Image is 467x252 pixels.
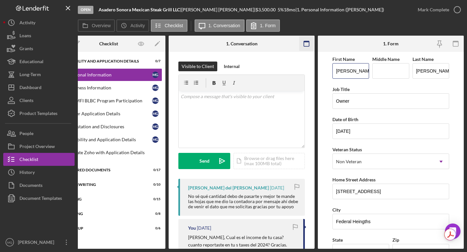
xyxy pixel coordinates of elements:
[260,23,276,28] label: 1. Form
[68,124,152,129] div: Attestation and Disclosures
[3,179,75,192] a: Documents
[332,56,355,62] label: First Name
[411,3,464,16] button: Mark Complete
[188,194,298,209] div: No sé qué cantidad debo de pasarte y mejor te mande las hojas que me dio la contadora por mensaje...
[3,127,75,140] button: People
[3,140,75,153] button: Project Overview
[278,7,284,12] div: 5 %
[19,42,33,57] div: Grants
[221,62,243,71] button: Internal
[3,68,75,81] button: Long-Term
[152,123,159,130] div: M G
[19,94,33,109] div: Clients
[3,236,75,249] button: MQ[PERSON_NAME]
[413,56,434,62] label: Last Name
[19,68,41,83] div: Long-Term
[188,185,269,190] div: [PERSON_NAME] del [PERSON_NAME]
[99,41,118,46] div: Checklist
[19,153,38,167] div: Checklist
[55,120,162,133] a: Attestation and DisclosuresMG
[65,197,144,201] div: Closing
[3,29,75,42] button: Loans
[284,7,295,12] div: 18 mo
[151,19,187,32] button: Checklist
[332,117,358,122] label: Date of Birth
[68,98,152,103] div: RMMFI BLBC Program Participation
[152,110,159,117] div: M G
[16,236,58,250] div: [PERSON_NAME]
[332,207,341,212] label: City
[152,97,159,104] div: M G
[181,7,256,12] div: [PERSON_NAME] [PERSON_NAME] |
[256,7,278,12] div: $3,500.00
[68,150,162,155] div: Update Zoho with Application Details
[55,94,162,107] a: RMMFI BLBC Program ParticipationMG
[295,7,384,12] div: | 1. Personal Information ([PERSON_NAME])
[99,7,181,12] div: |
[3,192,75,205] button: Document Templates
[19,55,43,70] div: Educational
[149,226,161,230] div: 0 / 6
[19,140,55,155] div: Project Overview
[149,183,161,187] div: 0 / 10
[116,19,149,32] button: Activity
[3,42,75,55] button: Grants
[152,136,159,143] div: M G
[182,62,214,71] div: Visible to Client
[392,237,399,243] label: Zip
[19,166,35,180] div: History
[3,166,75,179] a: History
[332,86,350,92] label: Job Title
[270,185,284,190] time: 2025-08-14 19:05
[3,94,75,107] button: Clients
[3,16,75,29] a: Activity
[55,81,162,94] a: Business InformationMG
[55,68,162,81] a: Personal InformationMG
[372,56,400,62] label: Middle Name
[178,62,217,71] button: Visible to Client
[149,168,161,172] div: 0 / 17
[19,29,31,44] div: Loans
[19,179,42,193] div: Documents
[78,6,93,14] div: Open
[65,168,144,172] div: Required Documents
[152,85,159,91] div: M G
[19,192,62,206] div: Document Templates
[3,55,75,68] button: Educational
[383,41,399,46] div: 1. Form
[65,212,144,216] div: Funding
[224,62,240,71] div: Internal
[246,19,280,32] button: 1. Form
[188,234,297,248] p: [PERSON_NAME], Cual es el income de tu casa? cuanto reportaste en tu s taxes del 2024? Gracias.
[199,153,210,169] div: Send
[130,23,145,28] label: Activity
[149,59,161,63] div: 0 / 7
[19,127,33,142] div: People
[209,23,240,28] label: 1. Conversation
[55,133,162,146] a: Eligibility and Application DetailsMG
[226,41,257,46] div: 1. Conversation
[65,226,144,230] div: Wrap Up
[332,177,376,182] label: Home Street Address
[336,159,362,164] div: Non Veteran
[197,225,211,231] time: 2025-08-14 18:29
[149,212,161,216] div: 0 / 8
[445,223,461,239] div: Open Intercom Messenger
[19,107,57,121] div: Product Templates
[19,16,35,31] div: Activity
[3,81,75,94] button: Dashboard
[3,107,75,120] button: Product Templates
[3,153,75,166] button: Checklist
[165,23,183,28] label: Checklist
[7,241,12,244] text: MQ
[68,72,152,77] div: Personal Information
